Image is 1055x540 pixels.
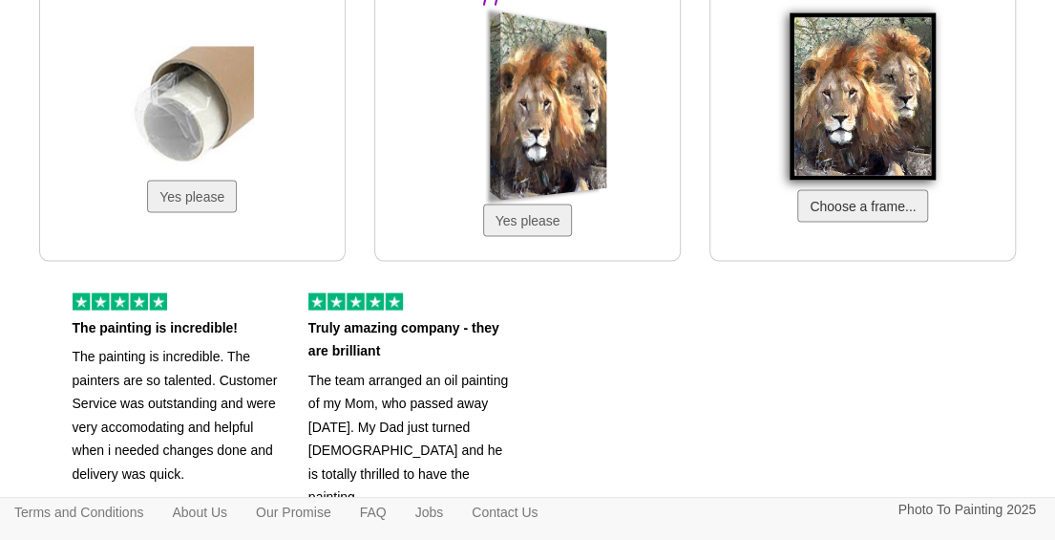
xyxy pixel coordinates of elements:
[73,315,280,339] p: The painting is incredible!
[797,189,928,222] button: Choose a frame...
[73,292,167,310] img: 5 of out 5 stars
[308,368,516,508] p: The team arranged an oil painting of my Mom, who passed away [DATE]. My Dad just turned [DEMOGRAP...
[897,498,1036,522] p: Photo To Painting 2025
[130,46,254,170] img: Rolled in a tube
[308,292,403,310] img: 5 of out 5 stars
[242,498,346,527] a: Our Promise
[457,498,552,527] a: Contact Us
[483,204,573,236] button: Yes please
[147,180,237,212] button: Yes please
[73,344,280,485] p: The painting is incredible. The painters are so talented. Customer Service was outstanding and we...
[73,490,280,514] p: [PERSON_NAME]
[158,498,242,527] a: About Us
[346,498,401,527] a: FAQ
[401,498,458,527] a: Jobs
[308,315,516,362] p: Truly amazing company - they are brilliant
[790,12,936,180] img: Framed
